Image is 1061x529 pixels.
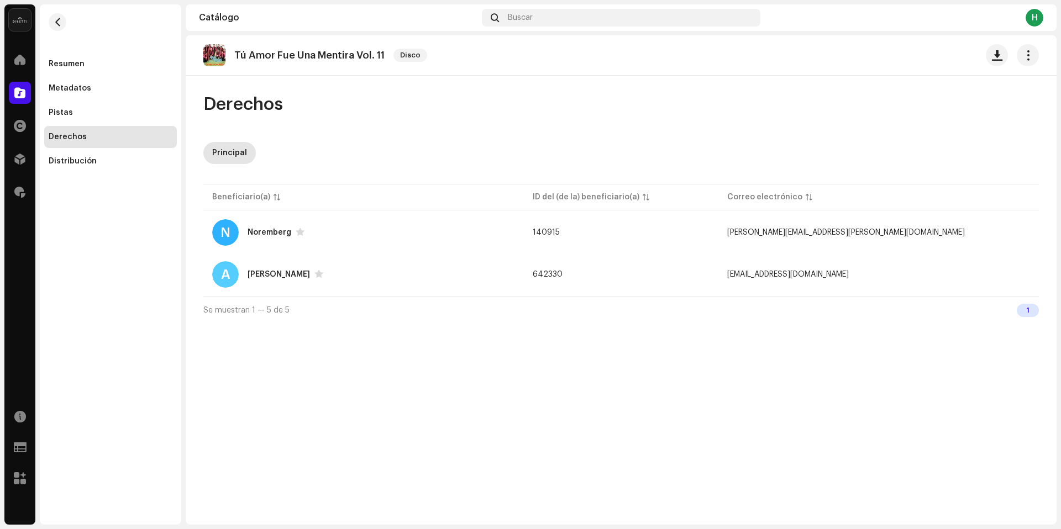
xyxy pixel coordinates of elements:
div: Resumen [49,60,85,68]
p: Tú Amor Fue Una Mentira Vol. 11 [234,50,385,61]
span: 642330 [533,271,563,278]
div: N [212,219,239,246]
div: Catálogo [199,13,477,22]
span: Se muestran 1 — 5 de 5 [203,306,290,314]
img: 02a7c2d3-3c89-4098-b12f-2ff2945c95ee [9,9,31,31]
div: ID del (de la) beneficiario(a) [533,192,639,203]
div: Alejandro Ramírez [248,271,310,278]
re-m-nav-item: Distribución [44,150,177,172]
div: Pistas [49,108,73,117]
div: H [1026,9,1043,27]
div: Metadatos [49,84,91,93]
span: Derechos [203,93,283,115]
img: 2b38300a-2580-440f-98cb-f2c3704be8aa [203,44,225,66]
div: Beneficiario(a) [212,192,270,203]
div: Correo electrónico [727,192,802,203]
div: Distribución [49,157,97,166]
div: Derechos [49,133,87,141]
div: Noremberg [248,229,291,236]
div: A [212,261,239,288]
re-m-nav-item: Resumen [44,53,177,75]
re-m-nav-item: Pistas [44,102,177,124]
span: 140915 [533,229,560,236]
re-m-nav-item: Derechos [44,126,177,148]
div: 1 [1017,304,1039,317]
span: Buscar [508,13,533,22]
re-m-nav-item: Metadatos [44,77,177,99]
span: alejandroramirezgalvez@yahoo.es [727,271,849,278]
span: Disco [393,49,427,62]
span: noremberg@disetti.com [727,229,965,236]
div: Principal [212,142,247,164]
